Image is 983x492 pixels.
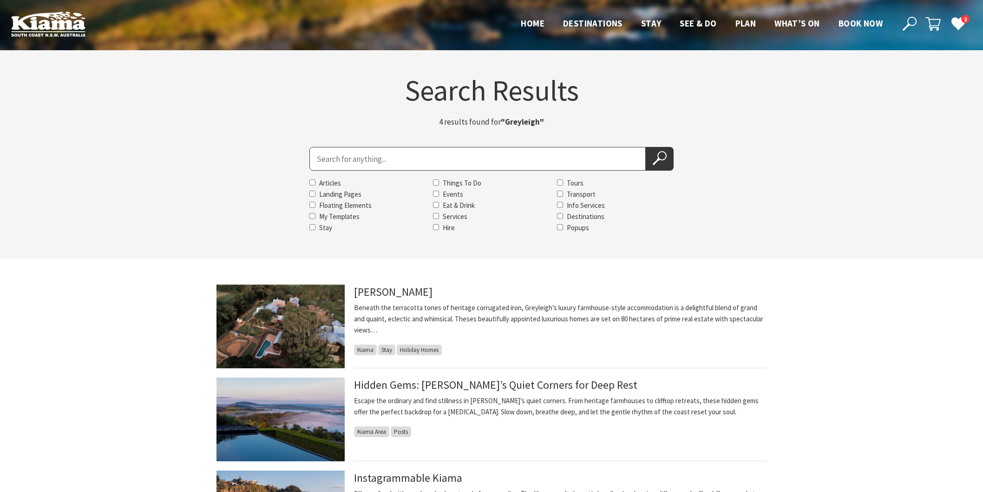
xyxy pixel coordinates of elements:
[375,116,608,128] p: 4 results found for
[319,179,341,187] label: Articles
[11,11,85,37] img: Kiama Logo
[354,426,389,437] span: Kiama Area
[567,190,596,199] label: Transport
[354,395,767,418] p: Escape the ordinary and find stillness in [PERSON_NAME]’s quiet corners. From heritage farmhouses...
[319,212,360,221] label: My Templates
[319,190,361,199] label: Landing Pages
[354,345,377,355] span: Kiama
[567,223,589,232] label: Popups
[391,426,411,437] span: Posts
[216,378,345,461] img: EagleView Park
[567,179,583,187] label: Tours
[319,201,372,210] label: Floating Elements
[309,147,646,171] input: Search for:
[735,18,756,29] span: Plan
[567,201,605,210] label: Info Services
[354,302,767,336] p: Beneath the terracotta tones of heritage corrugated iron, Greyleigh’s luxury farmhouse-style acco...
[354,285,433,299] a: [PERSON_NAME]
[501,117,544,127] strong: "Greyleigh"
[521,18,544,29] span: Home
[511,16,892,32] nav: Main Menu
[563,18,623,29] span: Destinations
[567,212,604,221] label: Destinations
[961,15,970,24] span: 2
[378,345,395,355] span: Stay
[774,18,820,29] span: What’s On
[680,18,716,29] span: See & Do
[216,76,767,105] h1: Search Results
[354,378,637,392] a: Hidden Gems: [PERSON_NAME]’s Quiet Corners for Deep Rest
[839,18,883,29] span: Book now
[354,471,462,485] a: Instagrammable Kiama
[641,18,662,29] span: Stay
[443,201,475,210] label: Eat & Drink
[397,345,442,355] span: Holiday Homes
[951,16,965,30] a: 2
[216,285,345,368] img: Greyleigh
[443,190,463,199] label: Events
[443,223,455,232] label: Hire
[443,212,467,221] label: Services
[443,179,481,187] label: Things To Do
[319,223,332,232] label: Stay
